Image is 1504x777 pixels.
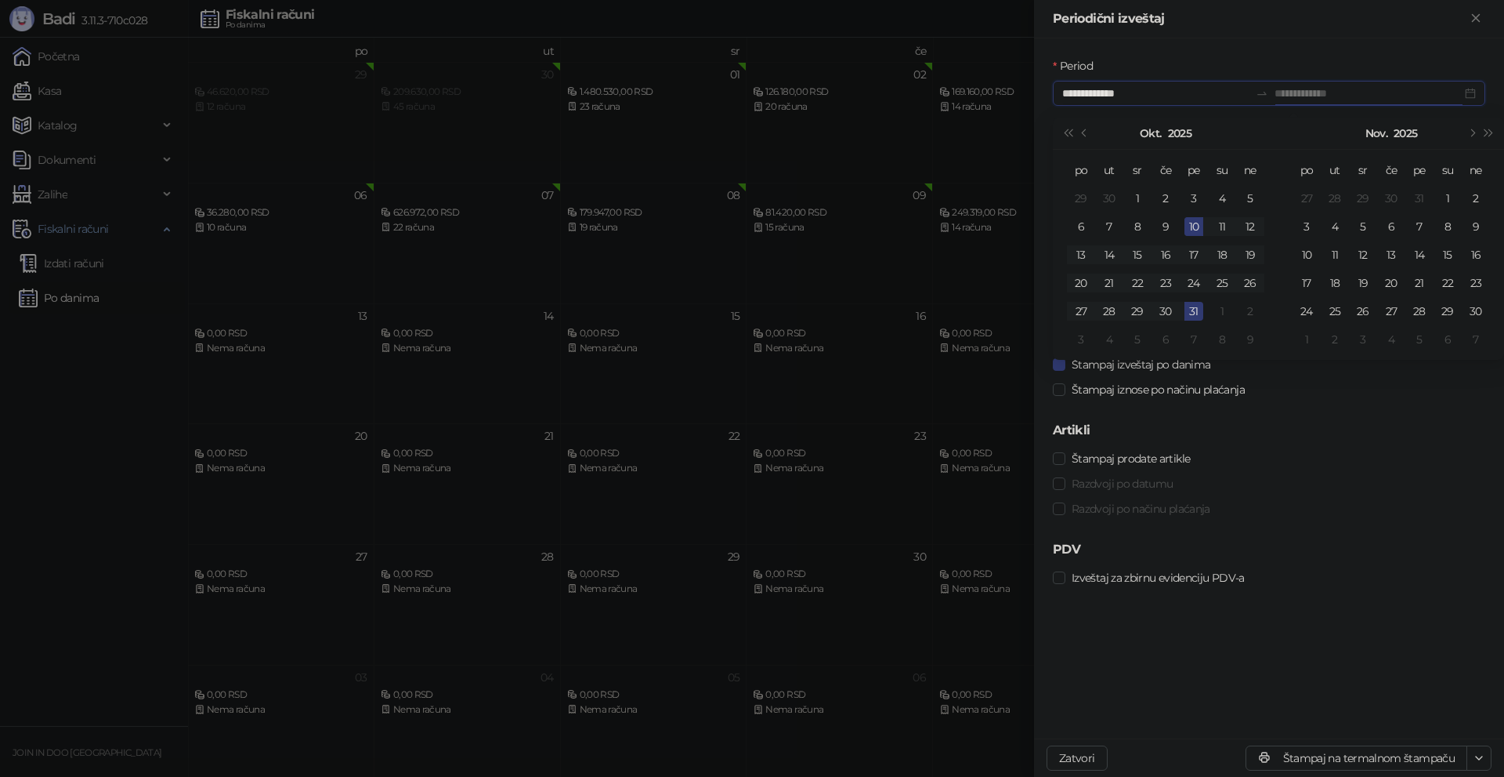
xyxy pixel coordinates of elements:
div: 3 [1184,189,1203,208]
div: 3 [1354,330,1372,349]
td: 2025-11-16 [1462,241,1490,269]
th: pe [1180,156,1208,184]
button: Prethodna godina (Control + left) [1059,118,1076,149]
div: 27 [1297,189,1316,208]
div: 29 [1128,302,1147,321]
div: 30 [1156,302,1175,321]
div: 13 [1072,245,1090,264]
div: 30 [1100,189,1119,208]
button: Štampaj na termalnom štampaču [1245,746,1467,771]
button: Izaberi godinu [1168,118,1191,149]
td: 2025-11-25 [1321,297,1349,325]
td: 2025-10-01 [1123,184,1151,212]
th: če [1151,156,1180,184]
span: Štampaj prodate artikle [1065,450,1196,467]
div: 8 [1213,330,1231,349]
div: 27 [1072,302,1090,321]
td: 2025-11-07 [1180,325,1208,354]
span: to [1256,87,1268,100]
div: 17 [1184,245,1203,264]
div: 20 [1072,274,1090,292]
div: 14 [1100,245,1119,264]
div: 8 [1438,217,1457,236]
div: 22 [1128,274,1147,292]
div: 28 [1325,189,1344,208]
td: 2025-12-06 [1433,325,1462,354]
span: Izveštaj za zbirnu evidenciju PDV-a [1065,569,1251,586]
div: 11 [1325,245,1344,264]
div: 13 [1382,245,1401,264]
div: 2 [1466,189,1485,208]
td: 2025-11-28 [1405,297,1433,325]
td: 2025-10-19 [1236,241,1264,269]
td: 2025-10-27 [1292,184,1321,212]
td: 2025-11-09 [1462,212,1490,241]
button: Izaberi mesec [1365,118,1387,149]
div: 4 [1213,189,1231,208]
td: 2025-10-15 [1123,241,1151,269]
span: Razdvoji po datumu [1065,475,1179,492]
td: 2025-11-21 [1405,269,1433,297]
div: 16 [1156,245,1175,264]
td: 2025-10-29 [1123,297,1151,325]
th: ne [1462,156,1490,184]
div: 31 [1184,302,1203,321]
td: 2025-11-02 [1236,297,1264,325]
div: 24 [1184,274,1203,292]
td: 2025-10-20 [1067,269,1095,297]
th: su [1208,156,1236,184]
span: Razdvoji po načinu plaćanja [1065,500,1217,517]
td: 2025-11-13 [1377,241,1405,269]
th: po [1292,156,1321,184]
td: 2025-11-08 [1433,212,1462,241]
div: 7 [1100,217,1119,236]
button: Izaberi godinu [1394,118,1417,149]
button: Sledeći mesec (PageDown) [1462,118,1480,149]
div: 5 [1354,217,1372,236]
div: 4 [1382,330,1401,349]
div: 21 [1410,274,1429,292]
td: 2025-10-31 [1405,184,1433,212]
div: 23 [1466,274,1485,292]
div: 21 [1100,274,1119,292]
div: 29 [1072,189,1090,208]
td: 2025-11-14 [1405,241,1433,269]
td: 2025-10-28 [1095,297,1123,325]
td: 2025-12-03 [1349,325,1377,354]
div: 5 [1128,330,1147,349]
div: 28 [1100,302,1119,321]
td: 2025-10-10 [1180,212,1208,241]
div: 2 [1241,302,1260,321]
td: 2025-11-03 [1067,325,1095,354]
td: 2025-11-23 [1462,269,1490,297]
input: Period [1062,85,1249,102]
div: 16 [1466,245,1485,264]
div: 1 [1213,302,1231,321]
td: 2025-10-05 [1236,184,1264,212]
div: 1 [1128,189,1147,208]
div: 24 [1297,302,1316,321]
div: 6 [1438,330,1457,349]
div: 10 [1297,245,1316,264]
td: 2025-11-04 [1321,212,1349,241]
div: 29 [1438,302,1457,321]
td: 2025-10-08 [1123,212,1151,241]
td: 2025-12-02 [1321,325,1349,354]
div: 17 [1297,274,1316,292]
td: 2025-11-19 [1349,269,1377,297]
div: 9 [1241,330,1260,349]
div: 31 [1410,189,1429,208]
td: 2025-10-12 [1236,212,1264,241]
label: Period [1053,57,1102,74]
td: 2025-11-09 [1236,325,1264,354]
div: 19 [1354,274,1372,292]
td: 2025-11-12 [1349,241,1377,269]
button: Izaberi mesec [1140,118,1161,149]
td: 2025-11-27 [1377,297,1405,325]
td: 2025-11-01 [1433,184,1462,212]
td: 2025-10-30 [1377,184,1405,212]
div: 26 [1354,302,1372,321]
td: 2025-10-16 [1151,241,1180,269]
td: 2025-12-07 [1462,325,1490,354]
h5: PDV [1053,540,1485,559]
